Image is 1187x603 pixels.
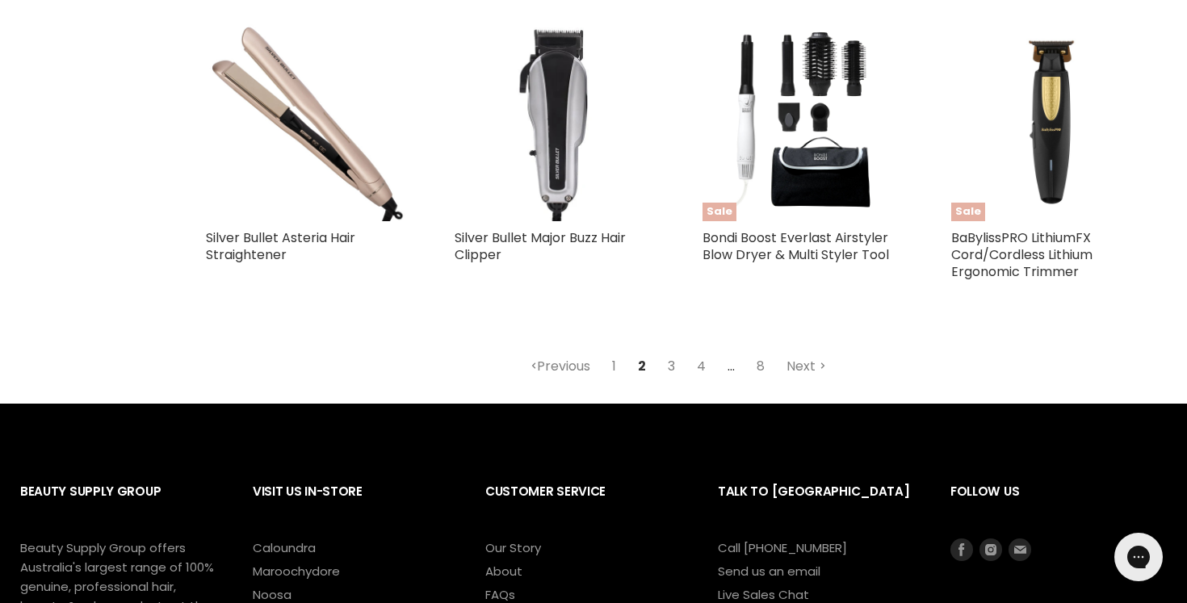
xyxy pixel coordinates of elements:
[703,203,736,221] span: Sale
[485,586,515,603] a: FAQs
[718,563,820,580] a: Send us an email
[455,228,626,264] a: Silver Bullet Major Buzz Hair Clipper
[485,563,522,580] a: About
[703,228,889,264] a: Bondi Boost Everlast Airstyler Blow Dryer & Multi Styler Tool
[522,352,599,381] a: Previous
[951,228,1093,281] a: BaBylissPRO LithiumFX Cord/Cordless Lithium Ergonomic Trimmer
[629,352,655,381] span: 2
[253,563,340,580] a: Maroochydore
[659,352,684,381] a: 3
[253,586,292,603] a: Noosa
[951,22,1151,222] img: BaBylissPRO LithiumFX Cord/Cordless Lithium Ergonomic Trimmer
[20,471,220,538] h2: Beauty Supply Group
[253,539,316,556] a: Caloundra
[688,352,715,381] a: 4
[951,203,985,221] span: Sale
[485,471,686,538] h2: Customer Service
[950,471,1167,538] h2: Follow us
[1106,527,1171,587] iframe: Gorgias live chat messenger
[719,352,744,381] span: ...
[703,22,903,222] a: Bondi Boost Everlast Airstyler Blow Dryer & Multi Styler ToolSale
[485,539,541,556] a: Our Story
[748,352,774,381] a: 8
[718,586,809,603] a: Live Sales Chat
[703,22,903,222] img: Bondi Boost Everlast Airstyler Blow Dryer & Multi Styler Tool
[206,22,406,222] img: Silver Bullet Asteria Hair Straightener
[455,22,655,222] img: Silver Bullet Major Buzz Hair Clipper
[718,471,918,538] h2: Talk to [GEOGRAPHIC_DATA]
[603,352,625,381] a: 1
[253,471,453,538] h2: Visit Us In-Store
[951,22,1151,222] a: BaBylissPRO LithiumFX Cord/Cordless Lithium Ergonomic TrimmerSale
[778,352,835,381] a: Next
[718,539,847,556] a: Call [PHONE_NUMBER]
[206,228,355,264] a: Silver Bullet Asteria Hair Straightener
